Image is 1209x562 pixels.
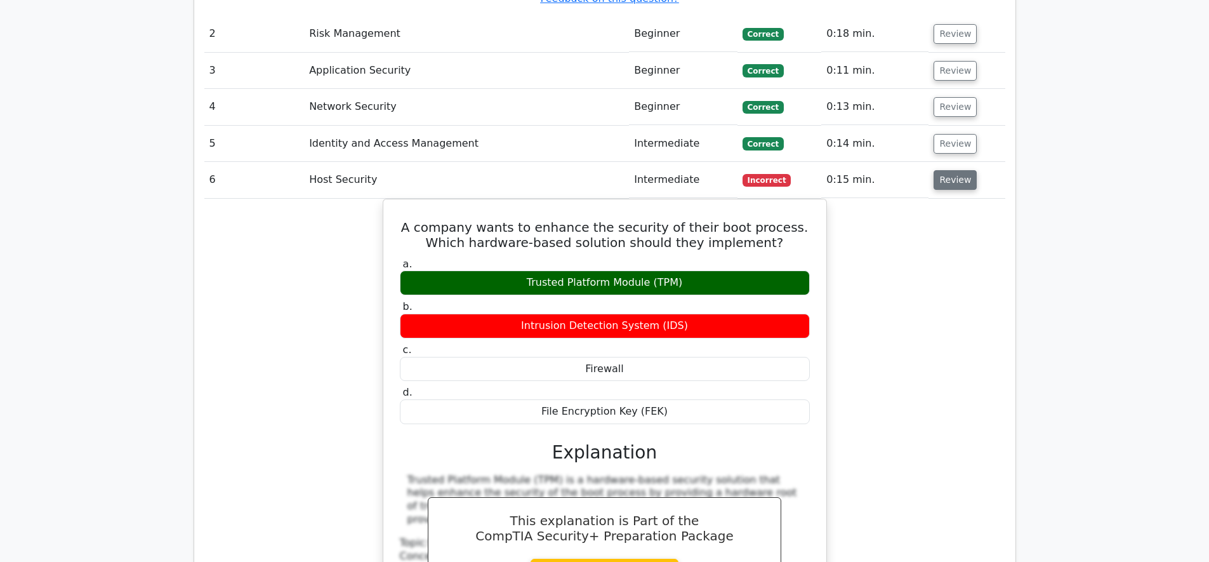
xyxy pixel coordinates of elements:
[304,16,629,52] td: Risk Management
[400,357,810,382] div: Firewall
[743,101,784,114] span: Correct
[403,258,413,270] span: a.
[821,126,928,162] td: 0:14 min.
[400,537,810,550] div: Topic:
[629,126,737,162] td: Intermediate
[629,53,737,89] td: Beginner
[743,174,791,187] span: Incorrect
[400,399,810,424] div: File Encryption Key (FEK)
[743,64,784,77] span: Correct
[934,170,977,190] button: Review
[204,53,305,89] td: 3
[629,16,737,52] td: Beginner
[407,442,802,464] h3: Explanation
[821,53,928,89] td: 0:11 min.
[821,89,928,125] td: 0:13 min.
[204,16,305,52] td: 2
[934,61,977,81] button: Review
[400,314,810,338] div: Intrusion Detection System (IDS)
[304,53,629,89] td: Application Security
[934,24,977,44] button: Review
[743,28,784,41] span: Correct
[304,126,629,162] td: Identity and Access Management
[403,344,412,356] span: c.
[400,271,810,295] div: Trusted Platform Module (TPM)
[403,386,413,398] span: d.
[629,162,737,198] td: Intermediate
[934,97,977,117] button: Review
[821,162,928,198] td: 0:15 min.
[304,89,629,125] td: Network Security
[743,137,784,150] span: Correct
[403,300,413,312] span: b.
[204,162,305,198] td: 6
[304,162,629,198] td: Host Security
[407,474,802,526] div: Trusted Platform Module (TPM) is a hardware-based security solution that helps enhance the securi...
[204,126,305,162] td: 5
[934,134,977,154] button: Review
[204,89,305,125] td: 4
[821,16,928,52] td: 0:18 min.
[399,220,811,250] h5: A company wants to enhance the security of their boot process. Which hardware-based solution shou...
[629,89,737,125] td: Beginner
